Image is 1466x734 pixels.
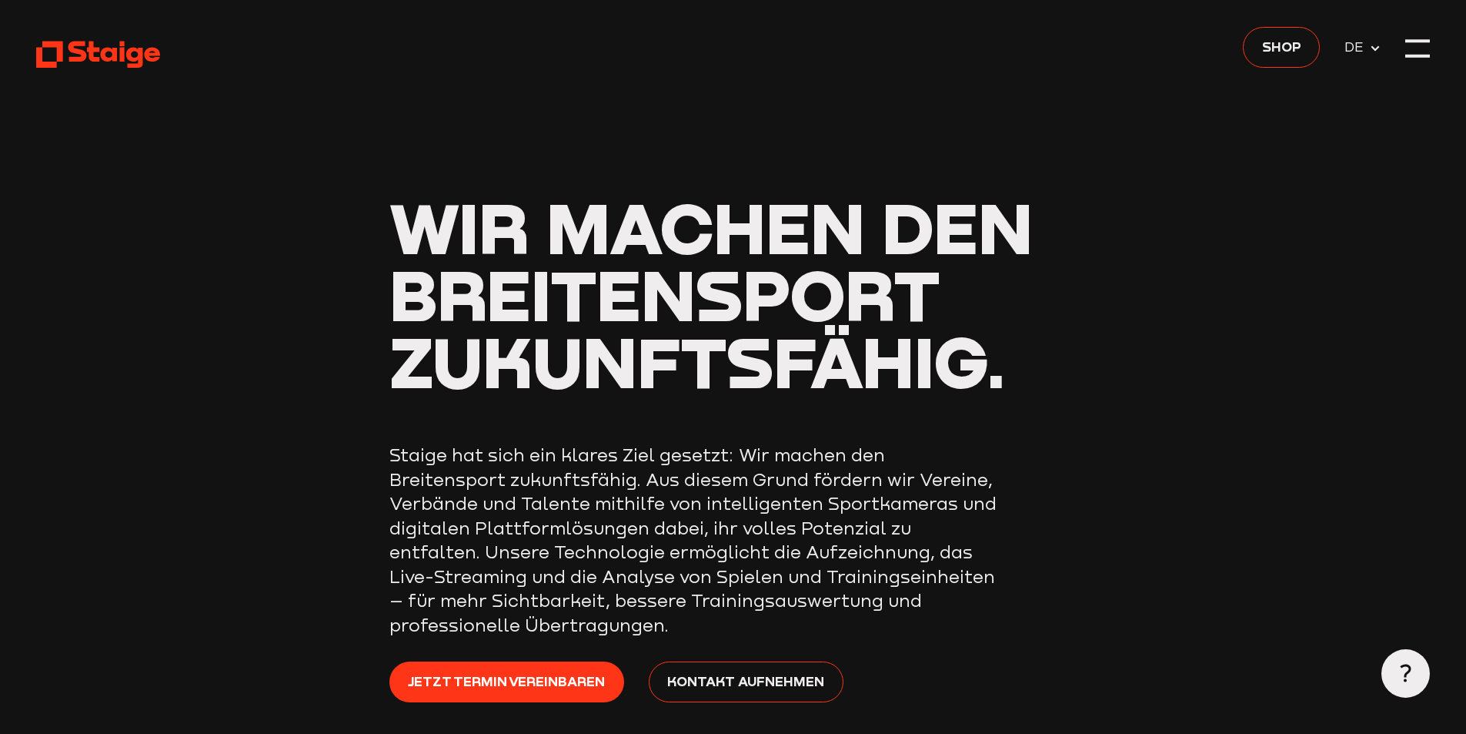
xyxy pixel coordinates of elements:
span: Shop [1262,35,1301,57]
a: Kontakt aufnehmen [649,662,843,702]
span: DE [1344,36,1369,58]
a: Shop [1243,27,1320,68]
span: Wir machen den Breitensport zukunftsfähig. [389,185,1033,403]
p: Staige hat sich ein klares Ziel gesetzt: Wir machen den Breitensport zukunftsfähig. Aus diesem Gr... [389,443,1005,637]
span: Jetzt Termin vereinbaren [408,671,605,692]
span: Kontakt aufnehmen [667,671,824,692]
a: Jetzt Termin vereinbaren [389,662,624,702]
